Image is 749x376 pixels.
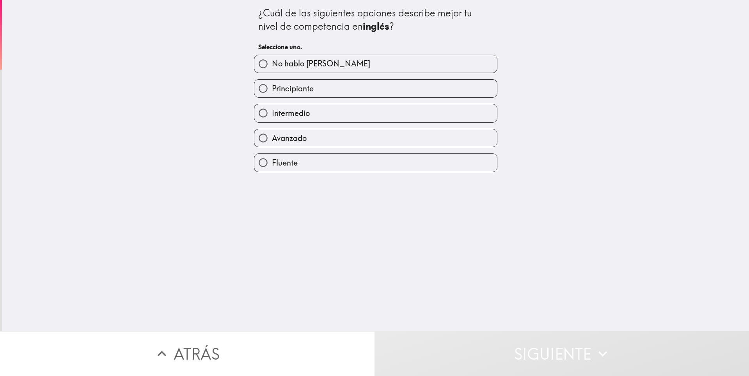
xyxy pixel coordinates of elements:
[272,108,310,119] span: Intermedio
[254,104,497,122] button: Intermedio
[272,157,298,168] span: Fluente
[272,133,307,144] span: Avanzado
[254,55,497,73] button: No hablo [PERSON_NAME]
[258,7,493,33] div: ¿Cuál de las siguientes opciones describe mejor tu nivel de competencia en ?
[374,331,749,376] button: Siguiente
[254,154,497,171] button: Fluente
[254,129,497,147] button: Avanzado
[272,58,370,69] span: No hablo [PERSON_NAME]
[258,43,493,51] h6: Seleccione uno.
[254,80,497,97] button: Principiante
[272,83,314,94] span: Principiante
[363,20,389,32] b: inglés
